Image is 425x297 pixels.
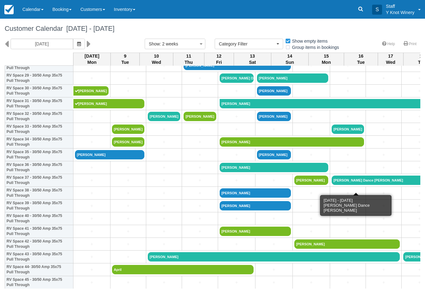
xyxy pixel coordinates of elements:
a: [PERSON_NAME] [294,239,400,249]
a: + [112,228,144,235]
a: + [75,113,109,120]
th: 13 Sat [234,53,271,66]
a: + [148,164,180,171]
a: [PERSON_NAME] Daily [220,73,254,83]
a: + [75,177,109,184]
h1: Customer Calendar [5,25,420,32]
a: [PERSON_NAME] [148,252,400,262]
th: 14 Sun [271,53,308,66]
th: 10 Wed [140,53,173,66]
a: + [294,152,328,158]
a: + [332,62,364,69]
a: + [184,126,216,133]
span: [DATE] - [DATE] [63,25,114,32]
a: + [75,279,109,286]
a: + [184,164,216,171]
a: + [184,190,216,196]
th: RV Space 36 - 30/50 Amp 35x75 Pull Through [5,161,73,174]
a: + [184,88,216,94]
a: + [148,215,180,222]
a: [PERSON_NAME] [184,112,216,121]
a: + [367,266,400,273]
a: + [112,113,144,120]
a: + [148,139,180,145]
span: Show [149,41,160,46]
a: + [148,203,180,209]
button: Category Filter [215,39,283,49]
img: checkfront-main-nav-mini-logo.png [4,5,14,14]
a: [PERSON_NAME] [75,150,144,159]
th: RV Space 39 - 30/50 Amp 35x75 Pull Through [5,200,73,212]
a: + [294,203,328,209]
a: + [332,203,364,209]
a: + [332,113,364,120]
a: + [75,203,109,209]
a: + [257,215,291,222]
a: + [112,62,144,69]
a: + [220,241,254,247]
a: + [148,177,180,184]
a: + [184,203,216,209]
a: + [367,279,400,286]
a: + [148,190,180,196]
a: [PERSON_NAME] [73,86,109,96]
a: + [257,177,291,184]
a: + [367,88,400,94]
th: 11 Thu [173,53,204,66]
a: + [294,215,328,222]
a: + [332,228,364,235]
a: [PERSON_NAME] [184,61,291,70]
a: + [112,190,144,196]
a: + [148,152,180,158]
a: + [367,113,400,120]
a: + [112,88,144,94]
th: RV Space 32 - 30/50 Amp 35x75 Pull Through [5,110,73,123]
div: S [372,5,382,15]
a: + [367,139,400,145]
a: + [257,126,291,133]
th: RV Space 41 - 30/50 Amp 35x75 Pull Through [5,225,73,238]
th: [DATE] Mon [73,53,111,66]
a: + [148,75,180,82]
a: + [75,139,109,145]
a: + [257,241,291,247]
a: + [220,113,254,120]
a: + [112,241,144,247]
th: RV Space 31 - 30/50 Amp 35x75 Pull Through [5,97,73,110]
a: + [294,190,328,196]
label: Show empty items [285,36,332,46]
a: + [294,279,328,286]
a: Help [378,40,399,49]
a: + [332,75,364,82]
a: + [220,177,254,184]
a: [PERSON_NAME] [257,86,291,96]
a: + [220,126,254,133]
a: + [294,228,328,235]
a: + [367,215,400,222]
a: + [75,215,109,222]
th: RV Space 28- 30/50 Amp 35x75 Pull Through [5,59,73,72]
a: + [332,88,364,94]
a: + [148,241,180,247]
a: [PERSON_NAME] [220,201,291,210]
a: April [112,265,254,274]
a: + [184,139,216,145]
a: + [367,75,400,82]
a: + [294,113,328,120]
a: [PERSON_NAME] [332,125,364,134]
a: + [257,279,291,286]
span: Group items in bookings [285,45,344,49]
th: RV Space 42 - 30/50 Amp 35x75 Pull Through [5,238,73,251]
a: [PERSON_NAME] [73,99,145,108]
a: + [184,75,216,82]
a: [PERSON_NAME] [220,227,291,236]
a: + [112,164,144,171]
a: + [148,126,180,133]
a: + [220,88,254,94]
th: RV Space 35 - 30/50 Amp 35x75 Pull Through [5,148,73,161]
a: + [367,126,400,133]
a: + [220,279,254,286]
a: [PERSON_NAME] [220,137,364,147]
a: + [367,228,400,235]
a: [PERSON_NAME] [257,73,328,83]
